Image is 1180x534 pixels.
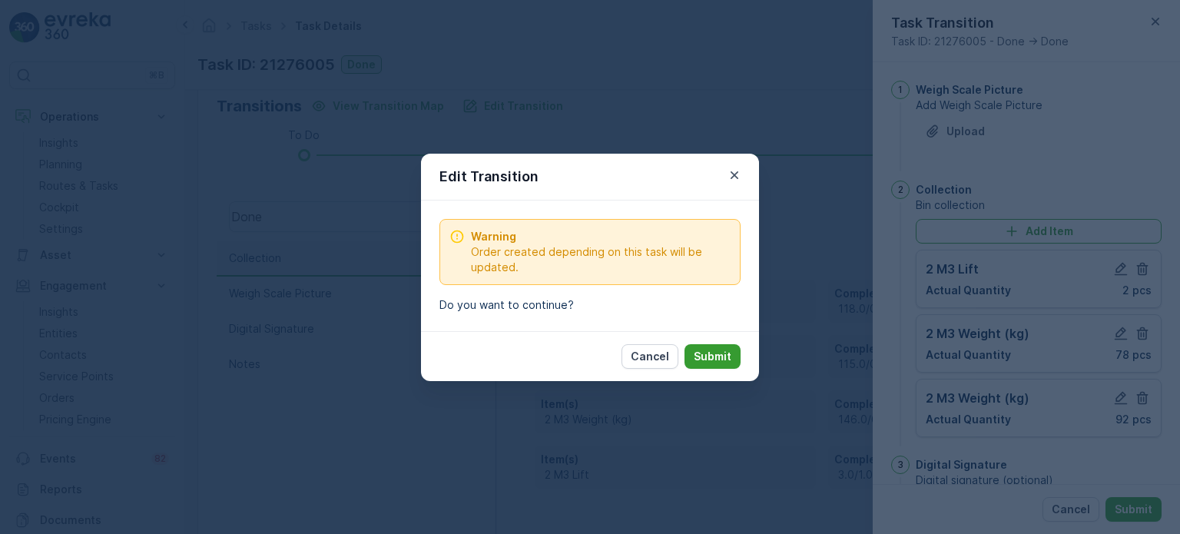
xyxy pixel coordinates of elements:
p: Submit [694,349,731,364]
span: Warning [471,229,731,244]
p: Cancel [631,349,669,364]
span: Order created depending on this task will be updated. [471,244,731,275]
button: Cancel [621,344,678,369]
p: Edit Transition [439,166,539,187]
button: Submit [684,344,741,369]
p: Do you want to continue? [439,297,741,313]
